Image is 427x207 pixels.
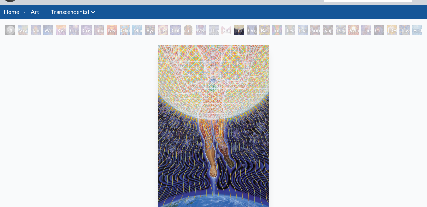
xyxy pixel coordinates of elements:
[69,25,79,35] div: Cosmic Creativity
[234,25,244,35] div: Transfiguration
[158,25,168,35] div: DMT - The Spirit Molecule
[310,25,320,35] div: Song of Vajra Being
[221,25,231,35] div: Hands that See
[107,25,117,35] div: Mysteriosa 2
[81,25,92,35] div: Cosmic Artist
[51,7,89,16] a: Transcendental
[22,5,28,19] li: ·
[412,25,422,35] div: Ecstasy
[348,25,359,35] div: White Light
[132,25,142,35] div: Monochord
[361,25,371,35] div: The Great Turn
[31,7,39,16] a: Art
[56,25,66,35] div: Kiss of the [MEDICAL_DATA]
[120,25,130,35] div: Glimpsing the Empyrean
[247,25,257,35] div: Original Face
[42,5,48,19] li: ·
[272,25,282,35] div: Interbeing
[31,25,41,35] div: Tantra
[5,25,15,35] div: Polar Unity Spiral
[374,25,384,35] div: Cosmic Consciousness
[259,25,270,35] div: Bardo Being
[399,25,410,35] div: Toward the One
[209,25,219,35] div: Theologue
[298,25,308,35] div: Diamond Being
[43,25,53,35] div: Wonder
[196,25,206,35] div: Mystic Eye
[387,25,397,35] div: [DEMOGRAPHIC_DATA]
[323,25,333,35] div: Vajra Being
[183,25,193,35] div: Cosmic [DEMOGRAPHIC_DATA]
[170,25,181,35] div: Collective Vision
[94,25,104,35] div: Love is a Cosmic Force
[145,25,155,35] div: Ayahuasca Visitation
[336,25,346,35] div: Peyote Being
[285,25,295,35] div: Jewel Being
[18,25,28,35] div: Visionary Origin of Language
[4,8,19,15] a: Home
